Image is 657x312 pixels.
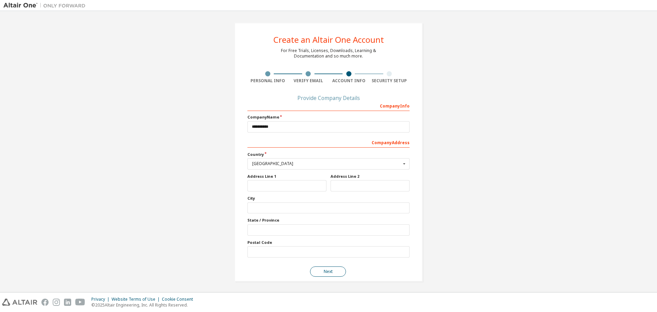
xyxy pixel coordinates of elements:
div: Privacy [91,297,112,302]
div: Company Address [247,137,410,148]
div: Create an Altair One Account [273,36,384,44]
img: instagram.svg [53,299,60,306]
div: Verify Email [288,78,329,84]
label: Postal Code [247,240,410,245]
img: facebook.svg [41,299,49,306]
div: Personal Info [247,78,288,84]
img: youtube.svg [75,299,85,306]
img: linkedin.svg [64,299,71,306]
div: Account Info [328,78,369,84]
label: Address Line 1 [247,174,326,179]
label: Country [247,152,410,157]
button: Next [310,266,346,277]
label: Address Line 2 [331,174,410,179]
div: [GEOGRAPHIC_DATA] [252,162,401,166]
div: Security Setup [369,78,410,84]
div: Website Terms of Use [112,297,162,302]
div: Cookie Consent [162,297,197,302]
label: State / Province [247,217,410,223]
div: For Free Trials, Licenses, Downloads, Learning & Documentation and so much more. [281,48,376,59]
img: altair_logo.svg [2,299,37,306]
img: Altair One [3,2,89,9]
div: Company Info [247,100,410,111]
label: City [247,196,410,201]
p: © 2025 Altair Engineering, Inc. All Rights Reserved. [91,302,197,308]
label: Company Name [247,114,410,120]
div: Provide Company Details [247,96,410,100]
